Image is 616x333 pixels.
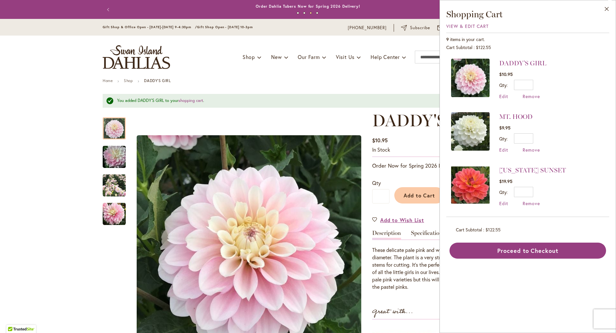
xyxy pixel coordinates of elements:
button: Previous [103,3,116,16]
a: Subscribe [401,25,430,31]
span: $122.55 [476,44,491,50]
span: 9 [446,36,449,42]
a: Remove [523,147,540,153]
a: DADDY'S GIRL [499,59,546,67]
a: [PHONE_NUMBER] [348,25,387,31]
div: DADDY'S GIRL [103,196,126,225]
a: View & Edit Cart [446,23,489,29]
span: Gift Shop Open - [DATE] 10-3pm [197,25,253,29]
span: Help Center [371,54,400,60]
label: Qty [499,189,508,195]
a: Home [103,78,113,83]
a: OREGON SUNSET [451,166,490,206]
a: Shop [124,78,133,83]
iframe: Launch Accessibility Center [5,310,23,328]
a: store logo [103,45,170,69]
span: Add to Cart [404,192,435,199]
span: In stock [372,146,390,153]
span: $10.95 [372,137,388,144]
span: Subscribe [410,25,430,31]
button: 1 of 4 [297,12,299,14]
div: DADDY'S GIRL [103,168,132,196]
img: DADDY'S GIRL [103,174,126,197]
span: Qty [372,179,381,186]
strong: Great with... [372,306,413,317]
span: $19.95 [499,178,512,184]
span: Cart Subtotal [456,227,482,233]
strong: DADDY'S GIRL [144,78,171,83]
a: Edit [499,147,508,153]
span: Add to Wish List [380,216,424,224]
span: Shopping Cart [446,9,503,20]
p: Order Now for Spring 2026 Delivery [372,162,513,170]
a: MT. HOOD [451,112,490,153]
img: MT. HOOD [451,112,490,151]
a: Description [372,230,401,239]
a: Edit [499,93,508,99]
img: DADDY'S GIRL [91,141,137,172]
img: DADDY'S GIRL [451,59,490,97]
span: items in your cart. [450,36,485,42]
div: Detailed Product Info [372,230,513,290]
a: Edit [499,200,508,206]
div: DADDY'S GIRL [103,139,132,168]
a: Remove [523,93,540,99]
span: New [271,54,282,60]
div: Availability [372,146,390,154]
button: 3 of 4 [310,12,312,14]
button: 4 of 4 [316,12,318,14]
span: Shop [243,54,255,60]
a: shopping cart [178,98,203,103]
a: Email Us [437,25,466,31]
div: These delicate pale pink and white blooms are 4 1/2” in diameter. The plant is a very strong grow... [372,246,513,290]
span: $10.95 [499,71,513,77]
button: Add to Cart [394,187,444,204]
a: [US_STATE] SUNSET [499,166,566,174]
span: Visit Us [336,54,355,60]
span: DADDY'S GIRL [372,110,492,130]
label: Qty [499,136,508,142]
a: Order Dahlia Tubers Now for Spring 2026 Delivery! [256,4,360,9]
a: Remove [523,200,540,206]
a: Specifications [411,230,445,239]
span: Cart Subtotal [446,44,472,50]
button: Proceed to Checkout [449,243,606,259]
a: DADDY'S GIRL [451,59,490,99]
img: DADDY'S GIRL [103,202,126,225]
span: $9.95 [499,125,510,131]
a: MT. HOOD [499,113,533,121]
img: OREGON SUNSET [451,166,490,204]
button: 2 of 4 [303,12,305,14]
a: Add to Wish List [372,216,424,224]
div: DADDY'S GIRL [103,111,132,139]
div: You added DADDY'S GIRL to your . [117,98,494,104]
span: Gift Shop & Office Open - [DATE]-[DATE] 9-4:30pm / [103,25,197,29]
span: $122.55 [485,227,501,233]
label: Qty [499,82,508,88]
span: Our Farm [298,54,320,60]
